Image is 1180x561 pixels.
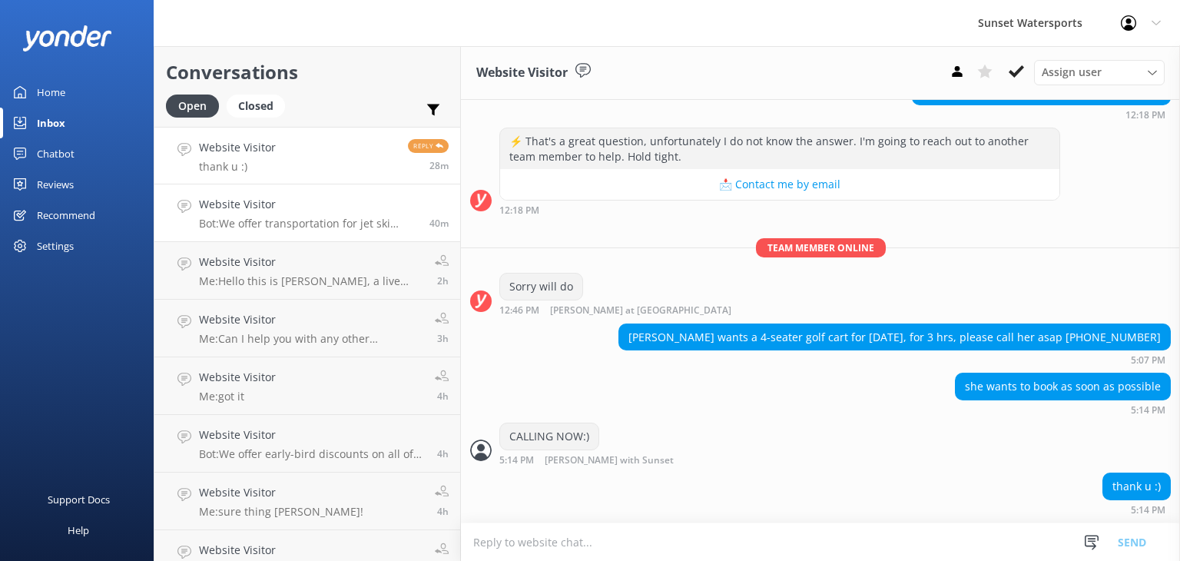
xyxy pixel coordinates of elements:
div: thank u :) [1103,473,1170,500]
div: 11:18am 10-Aug-2025 (UTC -05:00) America/Cancun [912,109,1171,120]
div: Support Docs [48,484,110,515]
span: 02:07pm 10-Aug-2025 (UTC -05:00) America/Cancun [437,274,449,287]
strong: 5:14 PM [1131,506,1165,515]
div: 11:18am 10-Aug-2025 (UTC -05:00) America/Cancun [499,204,1060,215]
div: 11:46am 10-Aug-2025 (UTC -05:00) America/Cancun [499,304,781,316]
span: 12:10pm 10-Aug-2025 (UTC -05:00) America/Cancun [437,447,449,460]
a: Open [166,97,227,114]
img: yonder-white-logo.png [23,25,111,51]
p: Bot: We offer transportation for jet ski tours based on availability. To arrange transportation, ... [199,217,418,231]
div: Assign User [1034,60,1165,85]
div: CALLING NOW:) [500,423,598,450]
strong: 5:07 PM [1131,356,1165,365]
div: Home [37,77,65,108]
a: Website Visitorthank u :)Reply28m [154,127,460,184]
div: Settings [37,231,74,261]
h2: Conversations [166,58,449,87]
div: 04:14pm 10-Aug-2025 (UTC -05:00) America/Cancun [499,454,724,466]
p: thank u :) [199,160,276,174]
span: [PERSON_NAME] with Sunset [545,456,674,466]
a: Closed [227,97,293,114]
div: ⚡ That's a great question, unfortunately I do not know the answer. I'm going to reach out to anot... [500,128,1059,169]
p: Bot: We offer early-bird discounts on all of our morning trips. When you book direct, we guarante... [199,447,426,461]
button: 📩 Contact me by email [500,169,1059,200]
h4: Website Visitor [199,254,423,271]
span: 12:32pm 10-Aug-2025 (UTC -05:00) America/Cancun [437,390,449,403]
strong: 12:18 PM [1125,111,1165,120]
div: Inbox [37,108,65,138]
div: [PERSON_NAME] wants a 4-seater golf cart for [DATE], for 3 hrs, please call her asap [PHONE_NUMBER] [619,324,1170,350]
strong: 12:18 PM [499,206,539,215]
p: Me: Can I help you with any other questions? [199,332,423,346]
p: Me: sure thing [PERSON_NAME]! [199,505,363,519]
div: 04:14pm 10-Aug-2025 (UTC -05:00) America/Cancun [1102,504,1171,515]
span: Reply [408,139,449,153]
h3: Website Visitor [476,63,568,83]
div: Closed [227,95,285,118]
a: Website VisitorMe:sure thing [PERSON_NAME]!4h [154,473,460,530]
div: Help [68,515,89,546]
span: Assign user [1042,64,1102,81]
strong: 12:46 PM [499,306,539,316]
h4: Website Visitor [199,427,426,443]
span: 01:37pm 10-Aug-2025 (UTC -05:00) America/Cancun [437,332,449,345]
a: Website VisitorBot:We offer transportation for jet ski tours based on availability. To arrange tr... [154,184,460,242]
h4: Website Visitor [199,484,363,501]
a: Website VisitorBot:We offer early-bird discounts on all of our morning trips. When you book direc... [154,415,460,473]
div: Reviews [37,169,74,200]
span: 04:14pm 10-Aug-2025 (UTC -05:00) America/Cancun [429,159,449,172]
h4: Website Visitor [199,369,276,386]
p: Me: got it [199,390,276,403]
div: 04:14pm 10-Aug-2025 (UTC -05:00) America/Cancun [955,404,1171,415]
h4: Website Visitor [199,311,423,328]
h4: Website Visitor [199,196,418,213]
strong: 5:14 PM [499,456,534,466]
div: she wants to book as soon as possible [956,373,1170,400]
span: 11:50am 10-Aug-2025 (UTC -05:00) America/Cancun [437,505,449,518]
p: Me: Hello this is [PERSON_NAME], a live agent. Can I help you? [199,274,423,288]
span: [PERSON_NAME] at [GEOGRAPHIC_DATA] [550,306,731,316]
a: Website VisitorMe:Hello this is [PERSON_NAME], a live agent. Can I help you?2h [154,242,460,300]
a: Website VisitorMe:Can I help you with any other questions?3h [154,300,460,357]
h4: Website Visitor [199,139,276,156]
div: Recommend [37,200,95,231]
span: 04:03pm 10-Aug-2025 (UTC -05:00) America/Cancun [429,217,449,230]
span: Team member online [756,238,886,257]
h4: Website Visitor [199,542,423,559]
a: Website VisitorMe:got it4h [154,357,460,415]
div: Chatbot [37,138,75,169]
div: Sorry will do [500,274,582,300]
div: 04:07pm 10-Aug-2025 (UTC -05:00) America/Cancun [618,354,1171,365]
div: Open [166,95,219,118]
strong: 5:14 PM [1131,406,1165,415]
